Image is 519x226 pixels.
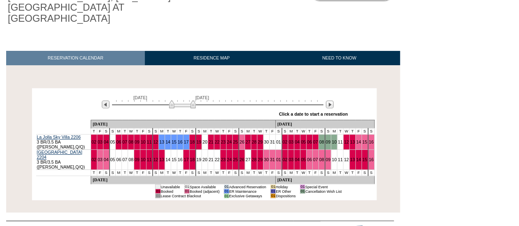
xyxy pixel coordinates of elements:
a: 07 [313,139,318,144]
a: 12 [153,139,158,144]
a: 01 [276,157,281,162]
a: 02 [283,157,288,162]
td: F [269,170,275,176]
td: T [177,170,183,176]
td: Special Event [305,185,341,189]
td: T [350,128,356,135]
td: M [288,128,294,135]
a: 24 [227,157,232,162]
a: 17 [184,139,189,144]
a: 11 [147,139,152,144]
td: F [226,128,232,135]
a: 26 [240,157,245,162]
a: 16 [369,157,374,162]
a: 30 [264,139,269,144]
a: 13 [350,157,355,162]
a: 12 [344,139,349,144]
td: M [159,170,165,176]
a: 06 [116,139,121,144]
td: T [294,170,300,176]
a: 09 [326,139,331,144]
td: S [189,170,195,176]
td: T [337,128,343,135]
span: [DATE] [195,95,209,100]
td: F [355,128,361,135]
td: T [134,128,140,135]
a: 18 [190,157,195,162]
a: 19 [197,157,201,162]
td: W [300,170,306,176]
td: [DATE] [91,120,275,128]
td: S [232,170,238,176]
td: F [97,170,103,176]
a: 16 [369,139,374,144]
td: W [171,170,177,176]
td: S [361,170,368,176]
a: 08 [128,139,133,144]
div: Click a date to start a reservation [279,112,348,116]
td: S [275,128,281,135]
a: 17 [184,157,189,162]
td: S [103,170,109,176]
a: 10 [141,139,146,144]
td: S [361,128,368,135]
td: W [214,170,220,176]
a: 27 [245,157,250,162]
td: W [300,128,306,135]
td: S [368,170,374,176]
td: S [196,128,202,135]
td: F [355,170,361,176]
td: 3 BR/3.5 BA ([PERSON_NAME],Q/Q) [36,150,91,170]
td: 01 [224,189,229,194]
a: 05 [110,157,115,162]
td: S [146,170,152,176]
a: 08 [319,139,324,144]
a: 09 [135,157,139,162]
a: 08 [128,157,133,162]
td: M [331,170,337,176]
td: S [239,170,245,176]
td: W [257,128,263,135]
a: 15 [171,157,176,162]
a: 16 [178,157,183,162]
td: 01 [270,185,275,189]
td: W [343,128,350,135]
td: S [110,128,116,135]
td: 01 [300,189,305,194]
a: 06 [307,157,312,162]
a: [GEOGRAPHIC_DATA] 2204 [37,150,82,160]
td: F [226,170,232,176]
td: S [239,128,245,135]
a: 03 [288,157,293,162]
a: 07 [122,157,127,162]
a: 07 [313,157,318,162]
td: Space Available [190,185,220,189]
a: 27 [245,139,250,144]
td: 01 [155,185,160,189]
a: 28 [251,157,256,162]
td: 01 [184,185,189,189]
a: 20 [202,139,207,144]
td: W [257,170,263,176]
a: 04 [104,157,109,162]
a: 12 [153,157,158,162]
td: Advanced Reservation [229,185,266,189]
td: F [140,128,146,135]
a: 07 [122,139,127,144]
td: T [208,128,214,135]
a: 12 [344,157,349,162]
td: T [306,170,313,176]
td: T [263,128,270,135]
td: [DATE] [91,176,275,184]
a: 10 [141,157,146,162]
a: 04 [295,157,300,162]
a: 04 [104,139,109,144]
td: Exclusive Getaways [229,194,266,198]
td: F [140,170,146,176]
td: T [177,128,183,135]
td: M [245,128,251,135]
td: T [165,170,171,176]
td: S [325,170,331,176]
td: T [91,170,97,176]
a: 11 [338,157,343,162]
